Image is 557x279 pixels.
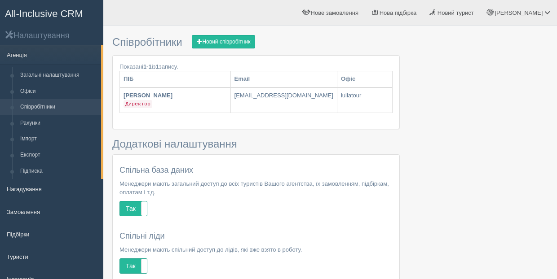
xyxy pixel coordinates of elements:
a: Співробітники [16,99,101,115]
a: iuliatour [337,88,392,113]
a: Новий співробітник [192,35,255,48]
b: 1-1 [143,63,152,70]
th: ПІБ [120,71,231,87]
h3: Додаткові налаштування [112,138,400,150]
span: [PERSON_NAME] [495,9,543,16]
p: Менеджери мають спільний доступ до лідів, які вже взято в роботу. [119,245,393,254]
span: Нова підбірка [380,9,417,16]
a: Імпорт [16,131,101,147]
a: Рахунки [16,115,101,131]
th: Офіс [337,71,392,87]
span: Співробітники [112,36,182,48]
span: All-Inclusive CRM [5,8,83,19]
div: Показані із запису. [119,62,393,71]
p: Менеджери мають загальний доступ до всіх туристів Вашого агентства, їх замовленням, підбіркам, оп... [119,179,393,196]
label: Так [120,259,147,273]
b: 1 [156,63,159,70]
a: Загальні налаштування [16,67,101,83]
a: All-Inclusive CRM [0,0,103,25]
a: Офіси [16,83,101,100]
th: Email [230,71,337,87]
b: [PERSON_NAME] [124,92,172,99]
code: Директор [124,100,152,108]
label: Так [120,201,147,216]
a: Підписка [16,163,101,179]
a: [EMAIL_ADDRESS][DOMAIN_NAME] [231,88,337,113]
h4: Спільна база даних [119,166,393,175]
span: Новий турист [438,9,474,16]
h4: Спільні ліди [119,232,393,241]
span: Нове замовлення [311,9,358,16]
a: [PERSON_NAME] Директор [120,88,230,113]
a: Експорт [16,147,101,163]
